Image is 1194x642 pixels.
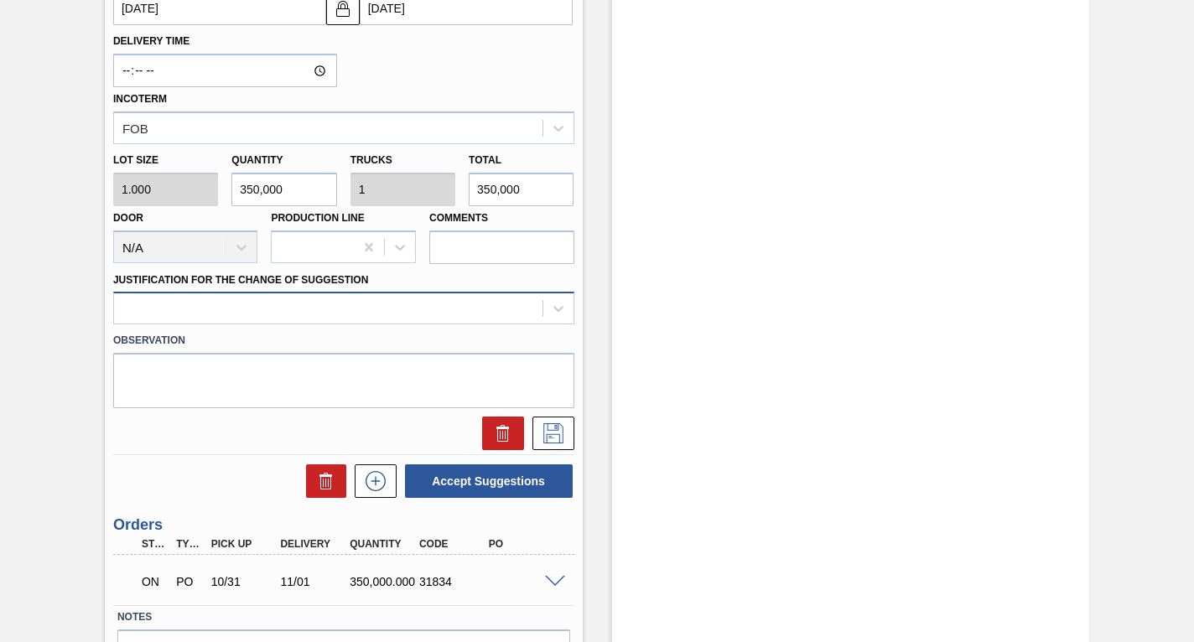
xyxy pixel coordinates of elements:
[474,417,524,450] div: Delete Suggestion
[207,538,283,550] div: Pick up
[271,212,364,224] label: Production Line
[113,516,574,534] h3: Orders
[405,464,573,498] button: Accept Suggestions
[298,464,346,498] div: Delete Suggestions
[415,538,491,550] div: Code
[346,464,397,498] div: New suggestion
[345,575,421,588] div: 350,000.000
[113,93,167,105] label: Incoterm
[276,538,351,550] div: Delivery
[138,563,171,600] div: Negotiating Order
[276,575,351,588] div: 11/01/2025
[345,538,421,550] div: Quantity
[172,575,205,588] div: Purchase order
[122,121,148,135] div: FOB
[231,154,283,166] label: Quantity
[524,417,574,450] div: Save Suggestion
[113,212,143,224] label: Door
[485,538,560,550] div: PO
[138,538,171,550] div: Step
[142,575,167,588] p: ON
[469,154,501,166] label: Total
[172,538,205,550] div: Type
[113,329,574,353] label: Observation
[397,463,574,500] div: Accept Suggestions
[429,206,574,230] label: Comments
[350,154,392,166] label: Trucks
[415,575,491,588] div: 31834
[113,148,218,173] label: Lot size
[117,605,570,629] label: Notes
[113,274,368,286] label: Justification for the Change of Suggestion
[113,29,337,54] label: Delivery Time
[207,575,283,588] div: 10/31/2025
